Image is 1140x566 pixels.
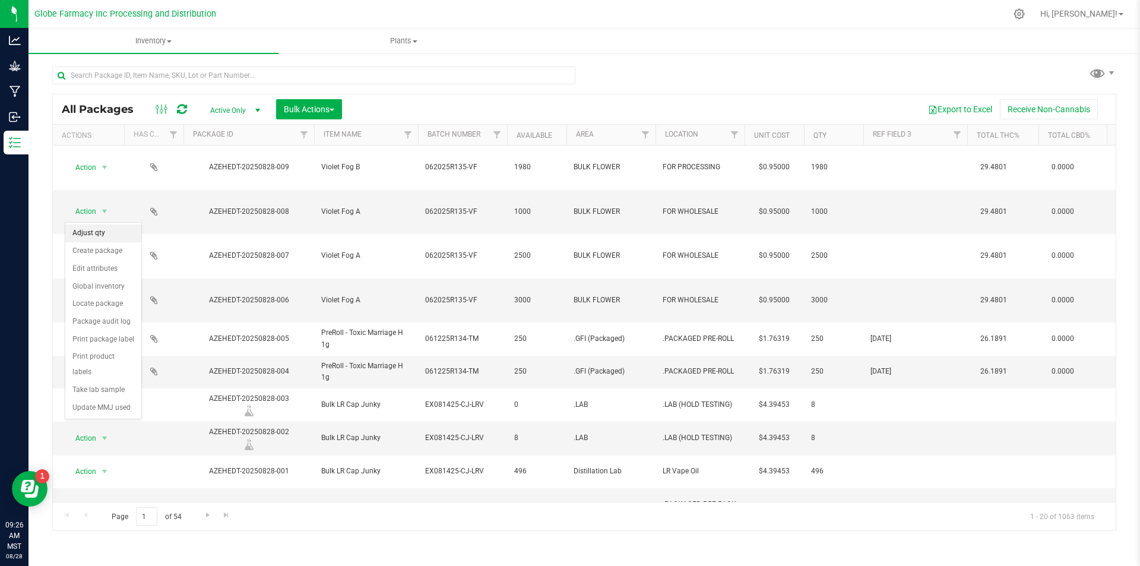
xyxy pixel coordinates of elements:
[1046,203,1080,220] span: 0.0000
[574,333,648,344] span: .GFI (Packaged)
[663,366,737,377] span: .PACKAGED PRE-ROLL
[1046,247,1080,264] span: 0.0000
[870,333,960,344] span: [DATE]
[663,250,737,261] span: FOR WHOLESALE
[663,466,737,477] span: LR Vape Oil
[284,105,334,114] span: Bulk Actions
[754,131,790,140] a: Unit Cost
[425,399,500,410] span: EX081425-CJ-LRV
[425,466,500,477] span: EX081425-CJ-LRV
[663,499,737,521] span: .PACKAGED PRE-PACK FLOWER
[65,348,141,381] li: Print product labels
[811,366,856,377] span: 250
[425,333,500,344] span: 061225R134-TM
[870,366,960,377] span: [DATE]
[65,295,141,313] li: Locate package
[574,250,648,261] span: BULK FLOWER
[276,99,342,119] button: Bulk Actions
[182,250,316,261] div: AZEHEDT-20250828-007
[321,162,411,173] span: Violet Fog B
[425,250,500,261] span: 062025R135-VF
[745,356,804,388] td: $1.76319
[52,67,575,84] input: Search Package ID, Item Name, SKU, Lot or Part Number...
[182,404,316,416] div: Lab Sample
[324,130,362,138] a: Item Name
[398,125,418,145] a: Filter
[9,86,21,97] inline-svg: Manufacturing
[9,34,21,46] inline-svg: Analytics
[663,432,737,444] span: .LAB (HOLD TESTING)
[65,399,141,417] li: Update MMJ used
[164,125,183,145] a: Filter
[574,162,648,173] span: BULK FLOWER
[811,432,856,444] span: 8
[321,295,411,306] span: Violet Fog A
[517,131,552,140] a: Available
[514,206,559,217] span: 1000
[425,162,500,173] span: 062025R135-VF
[514,366,559,377] span: 250
[574,206,648,217] span: BULK FLOWER
[663,206,737,217] span: FOR WHOLESALE
[182,393,316,416] div: AZEHEDT-20250828-003
[811,206,856,217] span: 1000
[725,125,745,145] a: Filter
[811,250,856,261] span: 2500
[745,146,804,190] td: $0.95000
[1048,131,1090,140] a: Total CBD%
[5,520,23,552] p: 09:26 AM MST
[745,279,804,323] td: $0.95000
[514,250,559,261] span: 2500
[745,234,804,279] td: $0.95000
[920,99,1000,119] button: Export to Excel
[294,125,314,145] a: Filter
[974,330,1013,347] span: 26.1891
[745,190,804,235] td: $0.95000
[487,125,507,145] a: Filter
[65,463,97,480] span: Action
[182,162,316,173] div: AZEHEDT-20250828-009
[97,203,112,220] span: select
[745,456,804,488] td: $4.39453
[218,507,235,523] a: Go to the last page
[1046,501,1080,518] span: 0.0000
[182,333,316,344] div: AZEHEDT-20250828-005
[321,327,411,350] span: PreRoll - Toxic Marriage H 1g
[974,363,1013,380] span: 26.1891
[663,295,737,306] span: FOR WHOLESALE
[663,162,737,173] span: FOR PROCESSING
[514,162,559,173] span: 1980
[65,159,97,176] span: Action
[974,501,1013,518] span: 28.3449
[9,111,21,123] inline-svg: Inbound
[745,388,804,422] td: $4.39453
[34,9,216,19] span: Globe Farmacy Inc Processing and Distribution
[278,29,528,53] a: Plants
[977,131,1019,140] a: Total THC%
[1046,330,1080,347] span: 0.0000
[321,399,411,410] span: Bulk LR Cap Junky
[97,430,112,447] span: select
[321,361,411,383] span: PreRoll - Toxic Marriage H 1g
[663,399,737,410] span: .LAB (HOLD TESTING)
[182,295,316,306] div: AZEHEDT-20250828-006
[182,426,316,450] div: AZEHEDT-20250828-002
[574,432,648,444] span: .LAB
[514,295,559,306] span: 3000
[665,130,698,138] a: Location
[1046,363,1080,380] span: 0.0000
[97,463,112,480] span: select
[1046,159,1080,176] span: 0.0000
[1012,8,1027,20] div: Manage settings
[574,399,648,410] span: .LAB
[974,292,1013,309] span: 29.4801
[1021,507,1104,525] span: 1 - 20 of 1063 items
[974,159,1013,176] span: 29.4801
[182,206,316,217] div: AZEHEDT-20250828-008
[65,278,141,296] li: Global inventory
[514,399,559,410] span: 0
[97,159,112,176] span: select
[811,333,856,344] span: 250
[636,125,655,145] a: Filter
[974,247,1013,264] span: 29.4801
